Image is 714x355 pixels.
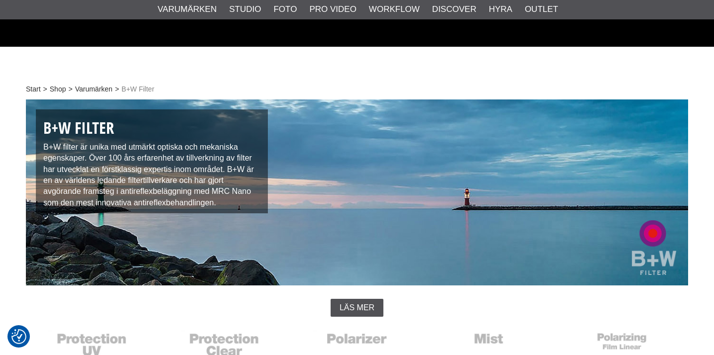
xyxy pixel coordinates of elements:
[11,328,26,346] button: Samtyckesinställningar
[121,84,154,94] span: B+W Filter
[43,117,260,139] h1: B+W Filter
[158,3,217,16] a: Varumärken
[75,84,113,94] a: Varumärken
[489,3,512,16] a: Hyra
[340,303,374,312] span: Läs mer
[369,3,420,16] a: Workflow
[26,84,41,94] a: Start
[26,99,688,285] img: B+W Filter
[525,3,558,16] a: Outlet
[50,84,66,94] a: Shop
[36,109,268,213] div: B+W filter är unika med utmärkt optiska och mekaniska egenskaper. Över 100 års erfarenhet av till...
[273,3,297,16] a: Foto
[229,3,261,16] a: Studio
[115,84,119,94] span: >
[11,329,26,344] img: Revisit consent button
[309,3,356,16] a: Pro Video
[68,84,72,94] span: >
[432,3,476,16] a: Discover
[43,84,47,94] span: >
